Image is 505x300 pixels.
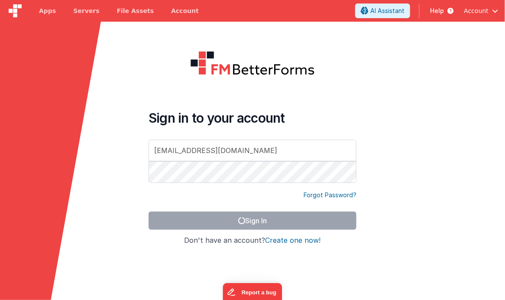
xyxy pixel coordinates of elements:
[370,7,405,15] span: AI Assistant
[73,7,99,15] span: Servers
[355,3,410,18] button: AI Assistant
[265,237,321,245] button: Create one now!
[304,191,356,199] a: Forgot Password?
[430,7,444,15] span: Help
[464,7,489,15] span: Account
[464,7,498,15] button: Account
[149,212,356,230] button: Sign In
[149,237,356,245] h4: Don't have an account?
[149,110,356,126] h4: Sign in to your account
[149,140,356,161] input: Email Address
[39,7,56,15] span: Apps
[117,7,154,15] span: File Assets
